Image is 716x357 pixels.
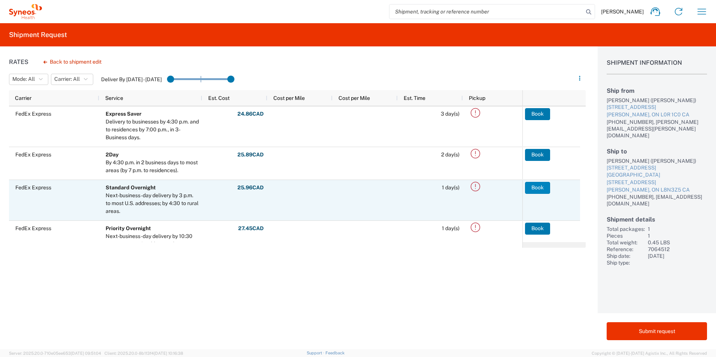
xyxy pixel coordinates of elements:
[525,149,550,161] button: Book
[9,351,101,356] span: Server: 2025.20.0-710e05ee653
[105,95,123,101] span: Service
[71,351,101,356] span: [DATE] 09:51:04
[15,225,51,231] span: FedEx Express
[607,246,645,253] div: Reference:
[15,111,51,117] span: FedEx Express
[607,119,707,139] div: [PHONE_NUMBER], [PERSON_NAME][EMAIL_ADDRESS][PERSON_NAME][DOMAIN_NAME]
[9,74,48,85] button: Mode: All
[607,193,707,207] div: [PHONE_NUMBER], [EMAIL_ADDRESS][DOMAIN_NAME]
[15,95,31,101] span: Carrier
[607,164,707,193] a: [STREET_ADDRESS][GEOGRAPHIC_DATA] [STREET_ADDRESS][PERSON_NAME], ON L8N3Z5 CA
[441,152,459,158] span: 2 day(s)
[607,239,645,246] div: Total weight:
[37,55,107,68] button: Back to shipment edit
[106,184,156,190] b: Standard Overnight
[237,108,264,120] button: 24.86CAD
[525,223,550,235] button: Book
[106,152,119,158] b: 2Day
[525,182,550,194] button: Book
[9,58,28,65] h1: Rates
[237,149,264,161] button: 25.89CAD
[54,76,80,83] span: Carrier: All
[237,151,264,158] strong: 25.89 CAD
[648,232,707,239] div: 1
[607,164,707,186] div: [STREET_ADDRESS][GEOGRAPHIC_DATA] [STREET_ADDRESS]
[442,225,459,231] span: 1 day(s)
[648,253,707,259] div: [DATE]
[607,104,707,118] a: [STREET_ADDRESS][PERSON_NAME], ON L0R 1C0 CA
[592,350,707,357] span: Copyright © [DATE]-[DATE] Agistix Inc., All Rights Reserved
[441,111,459,117] span: 3 day(s)
[12,76,35,83] span: Mode: All
[607,158,707,164] div: [PERSON_NAME] ([PERSON_NAME])
[9,30,67,39] h2: Shipment Request
[106,225,151,231] b: Priority Overnight
[104,351,183,356] span: Client: 2025.20.0-8b113f4
[389,4,583,19] input: Shipment, tracking or reference number
[607,253,645,259] div: Ship date:
[208,95,230,101] span: Est. Cost
[648,226,707,232] div: 1
[307,351,325,355] a: Support
[106,232,199,264] div: Next-business-day delivery by 10:30 a.m. to most U.S. addresses; by noon, 4:30 p.m. or 5 p.m. in ...
[469,95,485,101] span: Pickup
[106,159,199,174] div: By 4:30 p.m. in 2 business days to most areas (by 7 p.m. to residences).
[237,184,264,191] strong: 25.96 CAD
[607,216,707,223] h2: Shipment details
[325,351,345,355] a: Feedback
[101,76,162,83] label: Deliver By [DATE] - [DATE]
[607,59,707,74] h1: Shipment Information
[525,108,550,120] button: Book
[648,239,707,246] div: 0.45 LBS
[607,104,707,111] div: [STREET_ADDRESS]
[15,184,51,190] span: FedEx Express
[15,152,51,158] span: FedEx Express
[106,118,199,141] div: Delivery to businesses by 4:30 p.m. and to residences by 7:00 p.m., in 3-Business days.
[51,74,93,85] button: Carrier: All
[607,111,707,119] div: [PERSON_NAME], ON L0R 1C0 CA
[442,184,459,190] span: 1 day(s)
[106,192,199,215] div: Next-business-day delivery by 3 p.m. to most U.S. addresses; by 4:30 to rural areas.
[339,95,370,101] span: Cost per Mile
[607,232,645,239] div: Pieces
[238,225,264,232] strong: 27.45 CAD
[607,226,645,232] div: Total packages:
[648,246,707,253] div: 7064512
[607,97,707,104] div: [PERSON_NAME] ([PERSON_NAME])
[607,322,707,340] button: Submit request
[237,182,264,194] button: 25.96CAD
[106,111,142,117] b: Express Saver
[607,259,645,266] div: Ship type:
[607,186,707,194] div: [PERSON_NAME], ON L8N3Z5 CA
[607,148,707,155] h2: Ship to
[154,351,183,356] span: [DATE] 10:16:38
[237,110,264,118] strong: 24.86 CAD
[273,95,305,101] span: Cost per Mile
[238,223,264,235] button: 27.45CAD
[607,87,707,94] h2: Ship from
[404,95,425,101] span: Est. Time
[601,8,644,15] span: [PERSON_NAME]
